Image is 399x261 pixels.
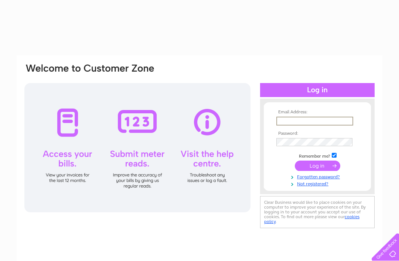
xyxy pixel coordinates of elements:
[274,110,360,115] th: Email Address:
[260,196,375,228] div: Clear Business would like to place cookies on your computer to improve your experience of the sit...
[276,180,360,187] a: Not registered?
[276,173,360,180] a: Forgotten password?
[274,131,360,136] th: Password:
[295,161,340,171] input: Submit
[264,214,359,224] a: cookies policy
[274,152,360,159] td: Remember me?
